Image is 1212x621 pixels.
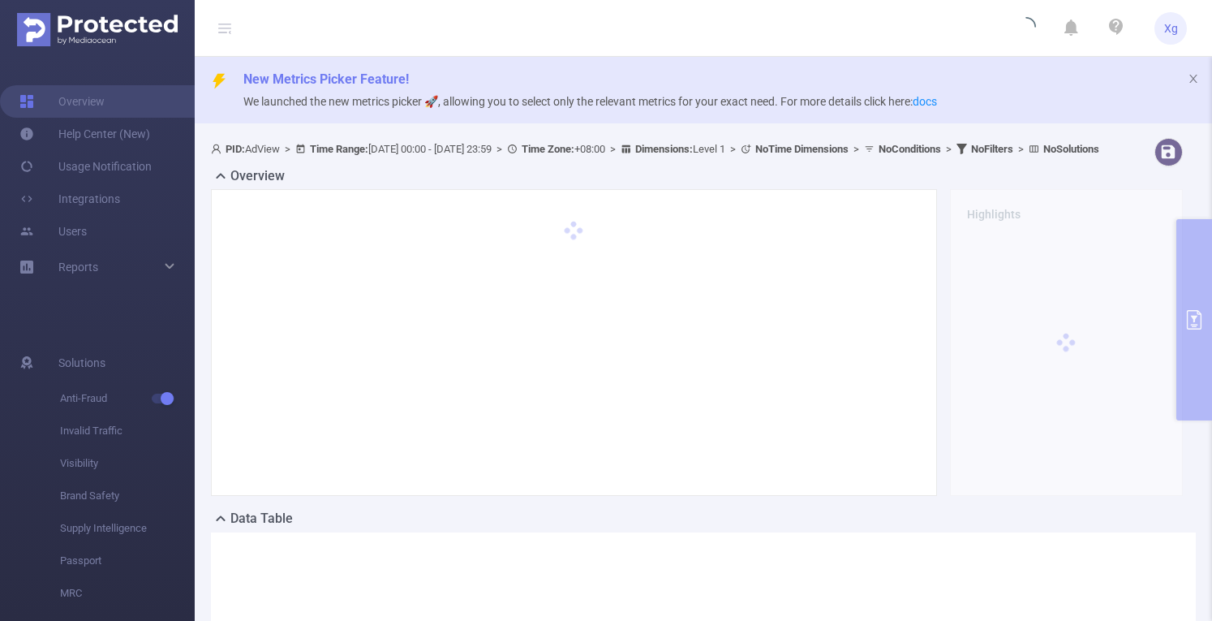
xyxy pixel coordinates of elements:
a: Help Center (New) [19,118,150,150]
button: icon: close [1188,70,1199,88]
span: > [725,143,741,155]
span: Brand Safety [60,480,195,512]
span: Visibility [60,447,195,480]
i: icon: thunderbolt [211,73,227,89]
b: Time Range: [310,143,368,155]
span: Invalid Traffic [60,415,195,447]
span: Level 1 [635,143,725,155]
i: icon: loading [1016,17,1036,40]
a: docs [913,95,937,108]
h2: Data Table [230,509,293,528]
i: icon: user [211,144,226,154]
a: Reports [58,251,98,283]
img: Protected Media [17,13,178,46]
span: > [849,143,864,155]
span: New Metrics Picker Feature! [243,71,409,87]
b: Time Zone: [522,143,574,155]
b: Dimensions : [635,143,693,155]
b: No Solutions [1043,143,1099,155]
span: Reports [58,261,98,274]
span: Xg [1164,12,1178,45]
span: We launched the new metrics picker 🚀, allowing you to select only the relevant metrics for your e... [243,95,937,108]
span: Supply Intelligence [60,512,195,545]
span: > [492,143,507,155]
i: icon: close [1188,73,1199,84]
h2: Overview [230,166,285,186]
a: Overview [19,85,105,118]
b: No Filters [971,143,1013,155]
span: > [941,143,956,155]
b: No Time Dimensions [755,143,849,155]
span: > [280,143,295,155]
span: > [605,143,621,155]
span: AdView [DATE] 00:00 - [DATE] 23:59 +08:00 [211,143,1099,155]
a: Users [19,215,87,248]
a: Integrations [19,183,120,215]
span: Solutions [58,347,105,379]
span: Anti-Fraud [60,382,195,415]
span: MRC [60,577,195,610]
b: No Conditions [879,143,941,155]
b: PID: [226,143,245,155]
a: Usage Notification [19,150,152,183]
span: Passport [60,545,195,577]
span: > [1013,143,1029,155]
